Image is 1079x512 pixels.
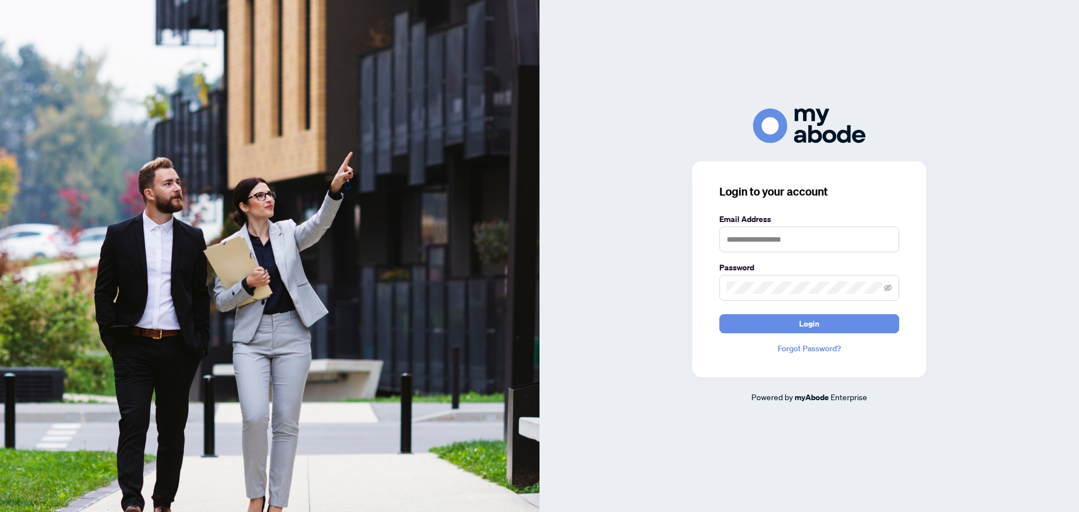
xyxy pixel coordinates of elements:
[795,391,829,404] a: myAbode
[799,315,819,333] span: Login
[719,261,899,274] label: Password
[751,392,793,402] span: Powered by
[831,392,867,402] span: Enterprise
[753,108,865,143] img: ma-logo
[884,284,892,292] span: eye-invisible
[719,314,899,333] button: Login
[719,213,899,225] label: Email Address
[719,184,899,200] h3: Login to your account
[719,342,899,355] a: Forgot Password?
